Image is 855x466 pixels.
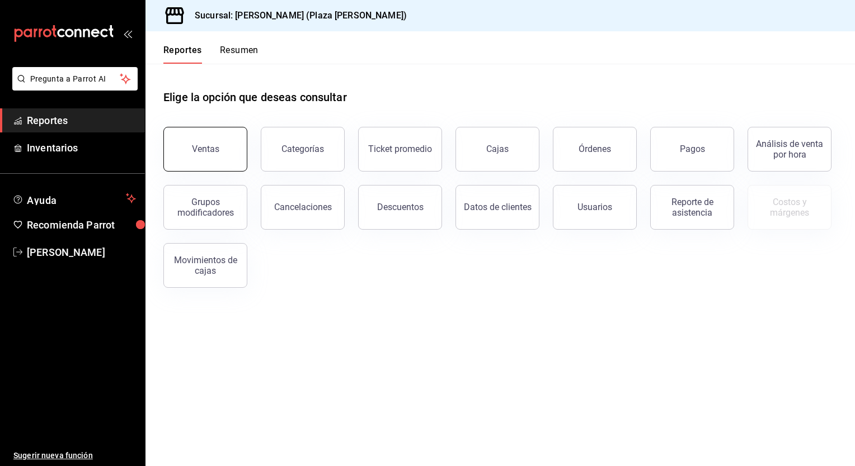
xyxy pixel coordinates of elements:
font: Sugerir nueva función [13,451,93,460]
button: Grupos modificadores [163,185,247,230]
button: Resumen [220,45,259,64]
div: Pagos [680,144,705,154]
font: [PERSON_NAME] [27,246,105,258]
div: Movimientos de cajas [171,255,240,276]
font: Recomienda Parrot [27,219,115,231]
button: Descuentos [358,185,442,230]
font: Reportes [27,115,68,126]
h1: Elige la opción que deseas consultar [163,89,347,106]
button: Cancelaciones [261,185,345,230]
div: Costos y márgenes [755,197,824,218]
div: Cancelaciones [274,202,332,212]
div: Datos de clientes [464,202,532,212]
div: Ventas [192,144,219,154]
div: Descuentos [377,202,424,212]
button: Reporte de asistencia [650,185,734,230]
div: Cajas [486,142,509,156]
font: Reportes [163,45,202,56]
div: Usuarios [577,202,612,212]
div: Órdenes [579,144,611,154]
div: Reporte de asistencia [657,197,727,218]
button: Pregunta a Parrot AI [12,67,138,91]
div: Categorías [281,144,324,154]
button: Movimientos de cajas [163,243,247,288]
button: open_drawer_menu [123,29,132,38]
button: Categorías [261,127,345,172]
button: Ticket promedio [358,127,442,172]
button: Datos de clientes [455,185,539,230]
div: Análisis de venta por hora [755,139,824,160]
a: Cajas [455,127,539,172]
span: Ayuda [27,192,121,205]
button: Pagos [650,127,734,172]
button: Órdenes [553,127,637,172]
font: Inventarios [27,142,78,154]
div: Pestañas de navegación [163,45,259,64]
button: Análisis de venta por hora [748,127,831,172]
button: Contrata inventarios para ver este reporte [748,185,831,230]
a: Pregunta a Parrot AI [8,81,138,93]
h3: Sucursal: [PERSON_NAME] (Plaza [PERSON_NAME]) [186,9,407,22]
div: Ticket promedio [368,144,432,154]
button: Usuarios [553,185,637,230]
button: Ventas [163,127,247,172]
div: Grupos modificadores [171,197,240,218]
span: Pregunta a Parrot AI [30,73,120,85]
